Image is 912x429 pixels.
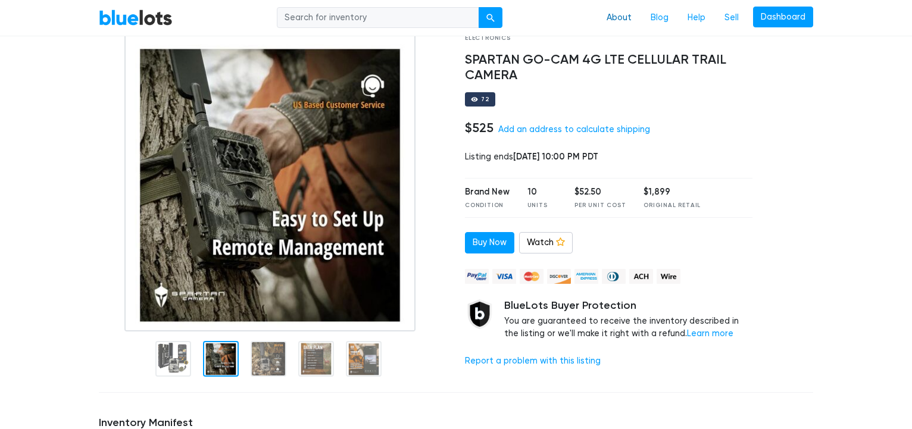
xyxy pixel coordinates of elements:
[465,201,510,210] div: Condition
[465,151,752,164] div: Listing ends
[641,7,678,29] a: Blog
[629,269,653,284] img: ach-b7992fed28a4f97f893c574229be66187b9afb3f1a8d16a4691d3d3140a8ab00.png
[547,269,571,284] img: discover-82be18ecfda2d062aad2762c1ca80e2d36a4073d45c9e0ffae68cd515fbd3d32.png
[99,9,173,26] a: BlueLots
[520,269,544,284] img: mastercard-42073d1d8d11d6635de4c079ffdb20a4f30a903dc55d1612383a1b395dd17f39.png
[687,328,733,339] a: Learn more
[644,186,701,199] div: $1,899
[519,232,573,253] a: Watch
[644,201,701,210] div: Original Retail
[465,120,494,136] h4: $525
[465,186,510,199] div: Brand New
[574,269,598,284] img: american_express-ae2a9f97a040b4b41f6397f7637041a5861d5f99d0716c09922aba4e24c8547d.png
[715,7,748,29] a: Sell
[574,186,626,199] div: $52.50
[527,186,557,199] div: 10
[574,201,626,210] div: Per Unit Cost
[465,232,514,253] a: Buy Now
[753,7,813,28] a: Dashboard
[492,269,516,284] img: visa-79caf175f036a155110d1892330093d4c38f53c55c9ec9e2c3a54a56571784bb.png
[602,269,626,284] img: diners_club-c48f30131b33b1bb0e5d0e2dbd43a8bea4cb12cb2961413e2f4250e06c020426.png
[597,7,641,29] a: About
[465,34,752,43] div: Electronics
[513,151,598,162] span: [DATE] 10:00 PM PDT
[527,201,557,210] div: Units
[465,356,601,366] a: Report a problem with this listing
[481,96,489,102] div: 72
[504,299,752,340] div: You are guaranteed to receive the inventory described in the listing or we'll make it right with ...
[465,299,495,329] img: buyer_protection_shield-3b65640a83011c7d3ede35a8e5a80bfdfaa6a97447f0071c1475b91a4b0b3d01.png
[124,34,416,331] img: d14b273f-cae8-4be9-a8b5-acb4925e737a-1756041496.jpg
[504,299,752,312] h5: BlueLots Buyer Protection
[498,124,650,134] a: Add an address to calculate shipping
[277,7,479,29] input: Search for inventory
[657,269,680,284] img: wire-908396882fe19aaaffefbd8e17b12f2f29708bd78693273c0e28e3a24408487f.png
[465,52,752,83] h4: SPARTAN GO-CAM 4G LTE CELLULAR TRAIL CAMERA
[465,269,489,284] img: paypal_credit-80455e56f6e1299e8d57f40c0dcee7b8cd4ae79b9eccbfc37e2480457ba36de9.png
[678,7,715,29] a: Help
